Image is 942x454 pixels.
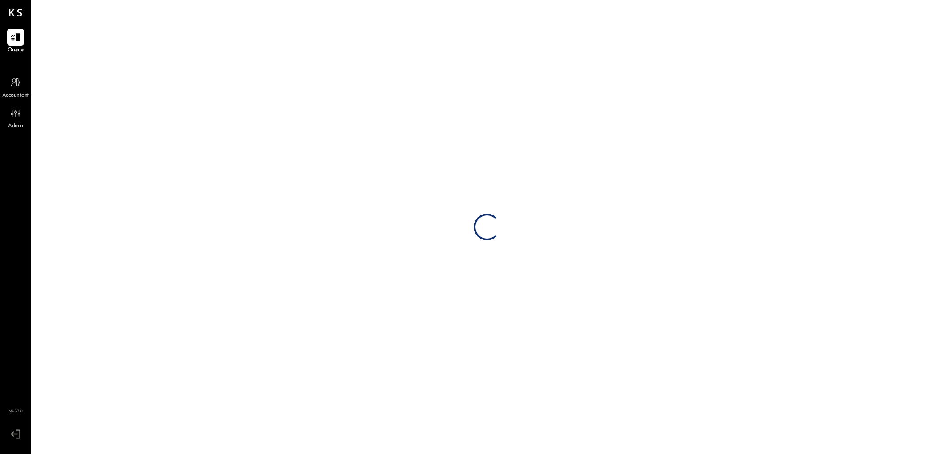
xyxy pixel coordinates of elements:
a: Admin [0,105,31,130]
a: Queue [0,29,31,55]
span: Admin [8,122,23,130]
a: Accountant [0,74,31,100]
span: Accountant [2,92,29,100]
span: Queue [8,47,24,55]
